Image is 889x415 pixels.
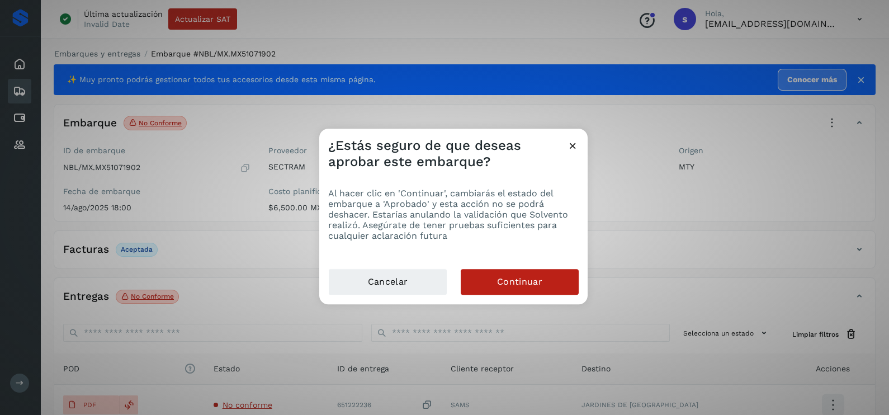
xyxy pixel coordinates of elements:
span: Al hacer clic en 'Continuar', cambiarás el estado del embarque a 'Aprobado' y esta acción no se p... [328,188,568,242]
button: Continuar [461,269,579,295]
h3: ¿Estás seguro de que deseas aprobar este embarque? [328,138,567,170]
span: Continuar [497,276,542,288]
button: Cancelar [328,268,447,295]
span: Cancelar [368,276,408,288]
